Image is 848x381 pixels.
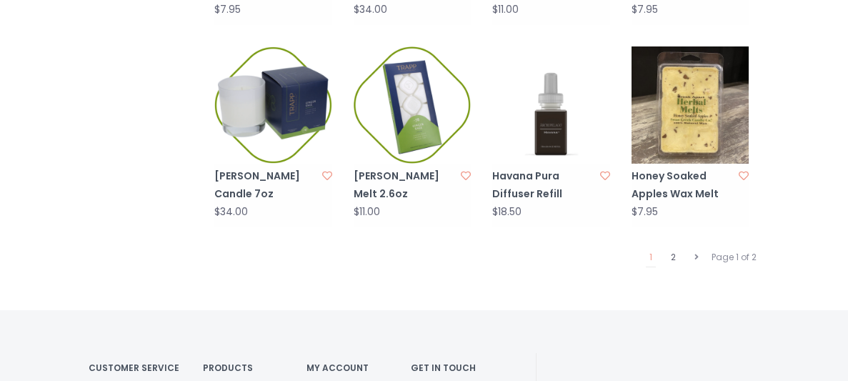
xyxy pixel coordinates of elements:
[354,4,387,15] div: $34.00
[667,248,679,267] a: 2
[461,169,471,183] a: Add to wishlist
[708,248,760,267] div: Page 1 of 2
[89,363,181,372] h4: Customer service
[214,207,248,217] div: $34.00
[203,363,285,372] h4: Products
[354,207,380,217] div: $11.00
[214,4,241,15] div: $7.95
[492,167,598,203] a: Havana Pura Diffuser Refill
[354,46,472,164] img: Ginger Sage Melt 2.6oz
[632,207,658,217] div: $7.95
[306,363,389,372] h4: My account
[632,46,749,164] img: Southbank's Honey Soaked Apples Wax Melt
[322,169,332,183] a: Add to wishlist
[632,4,658,15] div: $7.95
[492,4,519,15] div: $11.00
[739,169,749,183] a: Add to wishlist
[646,248,656,267] a: 1
[492,207,522,217] div: $18.50
[214,167,320,203] a: [PERSON_NAME] Candle 7oz
[691,248,702,267] a: Next page
[354,167,459,203] a: [PERSON_NAME] Melt 2.6oz
[411,363,493,372] h4: Get in touch
[600,169,610,183] a: Add to wishlist
[492,46,610,164] img: Archipelago Botanicals Havana Pura Diffuser Refill
[214,46,332,164] img: Ginger Sage Candle 7oz
[632,167,737,203] a: Honey Soaked Apples Wax Melt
